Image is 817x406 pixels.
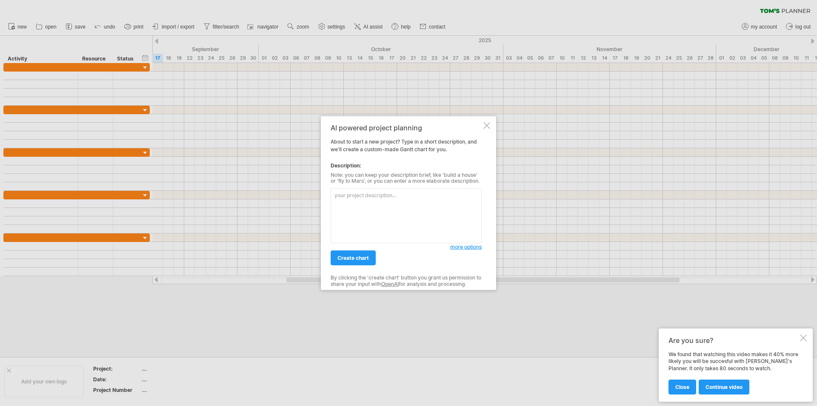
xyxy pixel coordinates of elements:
[668,351,798,394] div: We found that watching this video makes it 40% more likely you will be succesful with [PERSON_NAM...
[675,384,689,390] span: close
[337,255,369,261] span: create chart
[331,251,376,265] a: create chart
[331,172,482,184] div: Note: you can keep your description brief, like 'build a house' or 'fly to Mars', or you can ente...
[331,161,482,169] div: Description:
[450,244,482,250] span: more options
[331,124,482,131] div: AI powered project planning
[699,380,749,394] a: continue video
[668,380,696,394] a: close
[331,275,482,287] div: By clicking the 'create chart' button you grant us permission to share your input with for analys...
[450,243,482,251] a: more options
[381,280,399,287] a: OpenAI
[331,124,482,282] div: About to start a new project? Type in a short description, and we'll create a custom-made Gantt c...
[706,384,743,390] span: continue video
[668,336,798,345] div: Are you sure?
